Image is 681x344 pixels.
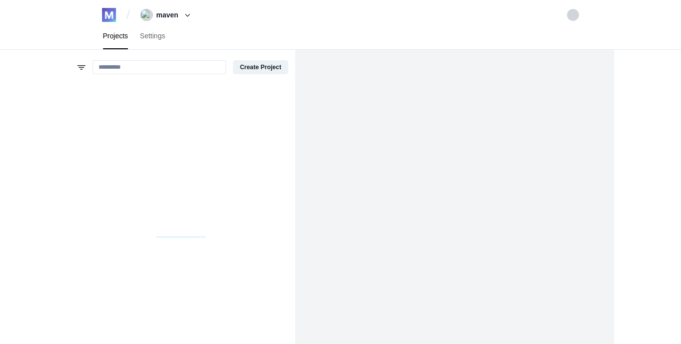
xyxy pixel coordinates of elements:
button: Create Project [233,60,288,74]
a: Projects [97,23,134,49]
img: logo [102,8,116,22]
a: Settings [134,23,171,49]
button: maven [137,7,197,23]
span: / [126,7,130,23]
